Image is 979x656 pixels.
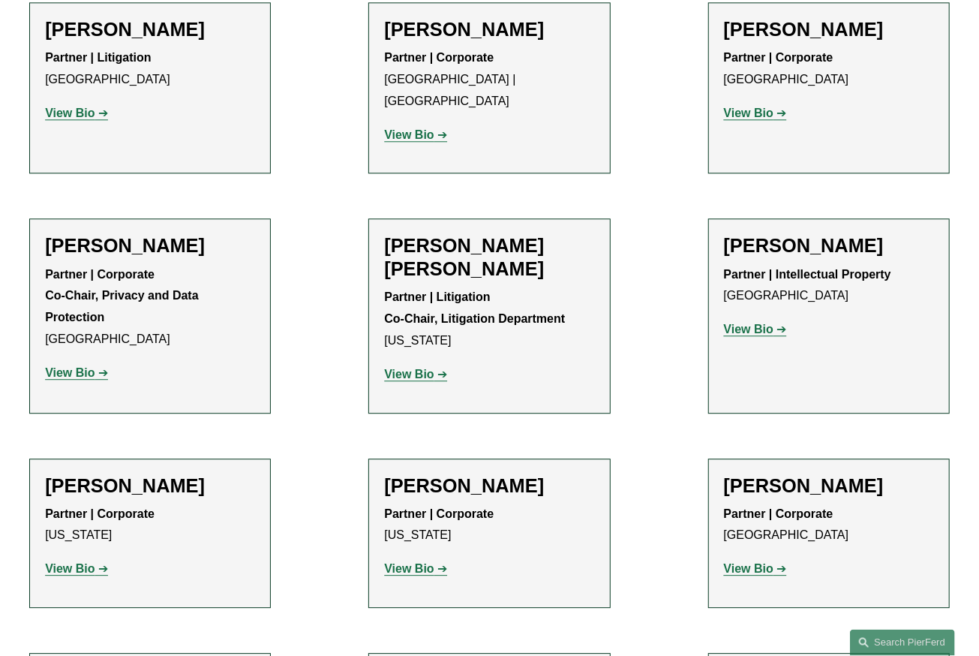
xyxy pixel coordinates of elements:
a: View Bio [724,323,787,336]
strong: View Bio [45,563,95,576]
strong: View Bio [384,129,434,142]
p: [GEOGRAPHIC_DATA] [724,504,934,548]
strong: View Bio [724,323,773,336]
a: View Bio [384,369,447,381]
p: [US_STATE] [45,504,255,548]
strong: Partner | Litigation Co-Chair, Litigation Department [384,291,565,326]
p: [GEOGRAPHIC_DATA] [45,265,255,351]
a: View Bio [45,367,108,380]
p: [GEOGRAPHIC_DATA] [724,265,934,308]
h2: [PERSON_NAME] [724,19,934,42]
strong: View Bio [45,367,95,380]
strong: View Bio [45,107,95,120]
h2: [PERSON_NAME] [45,475,255,498]
p: [GEOGRAPHIC_DATA] [724,48,934,92]
strong: Partner | Corporate Co-Chair, Privacy and Data Protection [45,269,202,325]
a: View Bio [724,107,787,120]
strong: View Bio [384,369,434,381]
a: Search this site [850,630,955,656]
a: View Bio [384,563,447,576]
a: View Bio [384,129,447,142]
h2: [PERSON_NAME] [PERSON_NAME] [384,235,594,281]
strong: Partner | Litigation [45,52,151,65]
h2: [PERSON_NAME] [45,19,255,42]
strong: View Bio [384,563,434,576]
p: [US_STATE] [384,287,594,352]
strong: Partner | Corporate [384,508,494,521]
h2: [PERSON_NAME] [384,475,594,498]
p: [US_STATE] [384,504,594,548]
strong: Partner | Corporate [45,508,155,521]
h2: [PERSON_NAME] [724,235,934,258]
strong: View Bio [724,107,773,120]
strong: Partner | Corporate [724,52,833,65]
p: [GEOGRAPHIC_DATA] | [GEOGRAPHIC_DATA] [384,48,594,113]
strong: View Bio [724,563,773,576]
strong: Partner | Intellectual Property [724,269,891,281]
a: View Bio [45,563,108,576]
h2: [PERSON_NAME] [384,19,594,42]
h2: [PERSON_NAME] [45,235,255,258]
h2: [PERSON_NAME] [724,475,934,498]
strong: Partner | Corporate [724,508,833,521]
a: View Bio [724,563,787,576]
p: [GEOGRAPHIC_DATA] [45,48,255,92]
a: View Bio [45,107,108,120]
strong: Partner | Corporate [384,52,494,65]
